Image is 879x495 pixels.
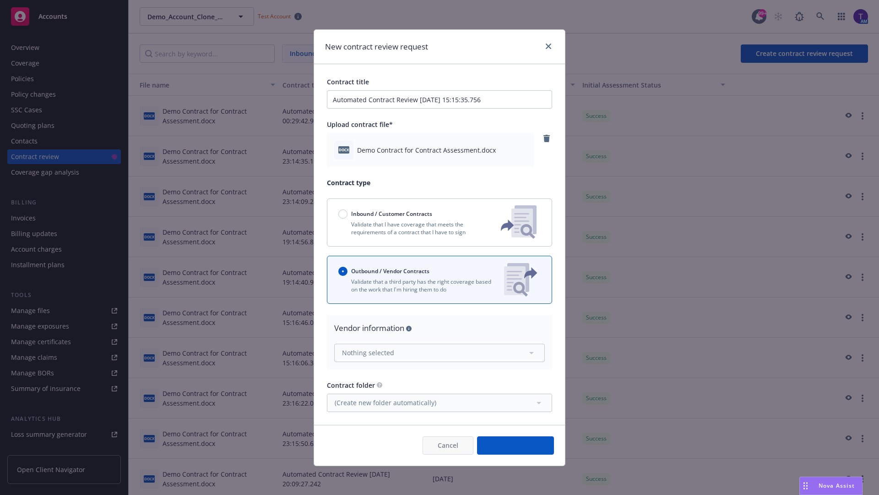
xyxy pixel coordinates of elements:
span: Contract title [327,77,369,86]
a: close [543,41,554,52]
span: Create request [492,441,539,450]
button: Nothing selected [334,344,545,362]
button: Cancel [423,436,473,455]
p: Validate that I have coverage that meets the requirements of a contract that I have to sign [338,220,486,236]
button: Outbound / Vendor ContractsValidate that a third party has the right coverage based on the work t... [327,256,552,304]
a: remove [541,133,552,144]
span: (Create new folder automatically) [335,398,436,407]
span: Outbound / Vendor Contracts [351,267,429,275]
input: Enter a title for this contract [327,90,552,109]
button: Inbound / Customer ContractsValidate that I have coverage that meets the requirements of a contra... [327,198,552,247]
div: Drag to move [800,477,811,495]
span: Nothing selected [342,348,394,357]
p: Validate that a third party has the right coverage based on the work that I'm hiring them to do [338,278,497,293]
span: Nova Assist [819,482,855,489]
span: Demo Contract for Contract Assessment.docx [357,145,496,155]
span: Inbound / Customer Contracts [351,210,432,218]
span: Upload contract file* [327,120,393,129]
div: Vendor information [334,322,545,334]
span: docx [338,146,349,153]
input: Outbound / Vendor Contracts [338,267,347,276]
span: Contract folder [327,381,375,390]
button: Create request [477,436,554,455]
button: (Create new folder automatically) [327,394,552,412]
span: Cancel [438,441,458,450]
button: Nova Assist [799,477,863,495]
input: Inbound / Customer Contracts [338,209,347,219]
h1: New contract review request [325,41,428,53]
p: Contract type [327,178,552,187]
